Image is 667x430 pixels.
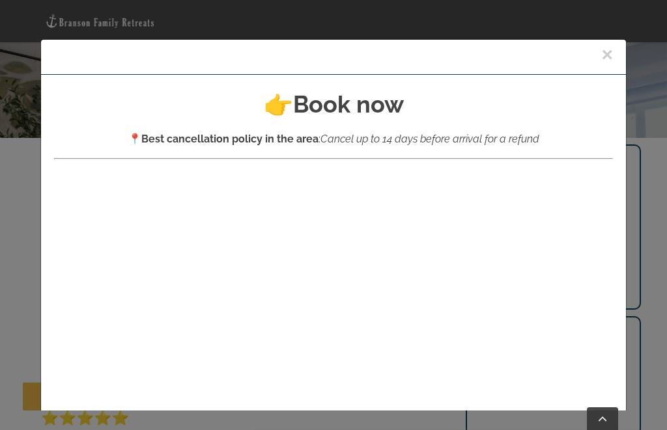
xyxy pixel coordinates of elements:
[54,88,613,120] h2: 👉
[141,133,319,145] strong: Best cancellation policy in the area
[54,131,613,148] p: 📍 :
[320,133,539,145] em: Cancel up to 14 days before arrival for a refund
[293,90,404,118] strong: Book now
[601,45,613,64] button: Close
